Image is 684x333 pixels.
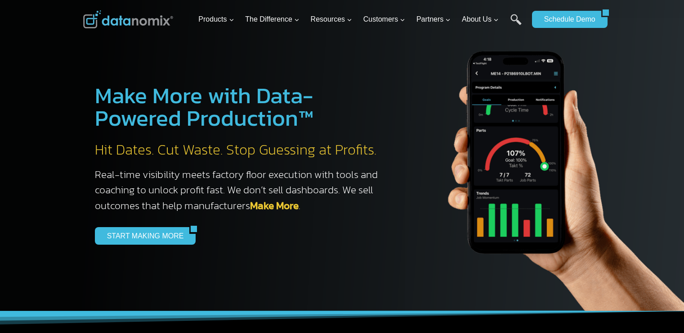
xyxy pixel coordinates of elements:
span: Resources [311,14,352,25]
nav: Primary Navigation [195,5,528,34]
a: Make More [250,198,299,213]
span: About Us [462,14,499,25]
span: Customers [363,14,405,25]
iframe: Popup CTA [4,173,149,328]
a: START MAKING MORE [95,227,190,244]
span: Products [198,14,234,25]
h1: Make More with Data-Powered Production™ [95,84,387,129]
span: The Difference [245,14,300,25]
a: Search [510,14,522,34]
h2: Hit Dates. Cut Waste. Stop Guessing at Profits. [95,141,387,160]
span: Partners [416,14,451,25]
a: Schedule Demo [532,11,601,28]
h3: Real-time visibility meets factory floor execution with tools and coaching to unlock profit fast.... [95,167,387,214]
img: Datanomix [83,10,173,28]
